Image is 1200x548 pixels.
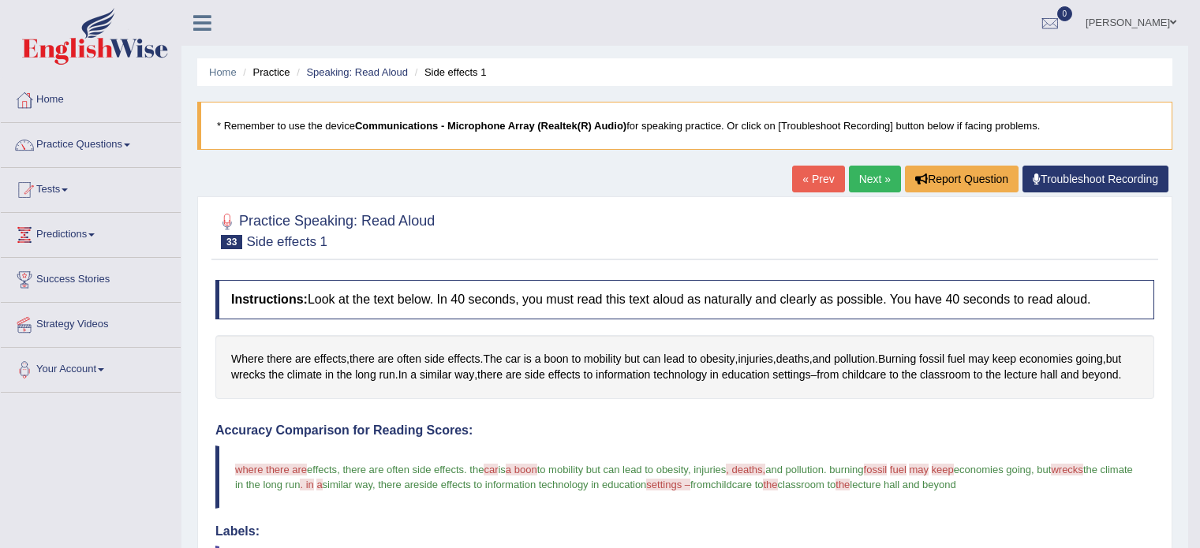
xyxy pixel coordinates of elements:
span: Click to see word definition [919,351,944,367]
span: , [337,464,340,475]
span: Click to see word definition [325,367,334,383]
span: Click to see word definition [993,351,1016,367]
span: Click to see word definition [454,367,474,383]
div: , . , , , . , . , – . [215,335,1154,399]
span: Click to see word definition [1060,367,1079,383]
span: Click to see word definition [813,351,831,367]
span: fuel [890,464,907,475]
span: Click to see word definition [1041,367,1058,383]
span: lecture hall and beyond [850,479,955,490]
span: there are [378,479,419,490]
span: the [763,479,777,490]
span: Click to see word definition [448,351,480,367]
span: Click to see word definition [902,367,917,383]
a: « Prev [792,166,844,192]
span: Click to see word definition [535,351,541,367]
span: Click to see word definition [920,367,970,383]
span: Click to see word definition [1082,367,1119,383]
span: Click to see word definition [968,351,989,367]
span: Click to see word definition [842,367,886,383]
a: Your Account [1,348,181,387]
span: Click to see word definition [776,351,809,367]
span: Click to see word definition [878,351,916,367]
span: wrecks [1051,464,1082,475]
span: Click to see word definition [817,367,839,383]
a: Home [1,78,181,117]
span: Click to see word definition [506,367,521,383]
span: injuries [693,464,726,475]
span: Click to see word definition [420,367,451,383]
a: Next » [849,166,901,192]
span: Click to see word definition [584,367,593,383]
span: , deaths, [726,464,765,475]
h4: Labels: [215,524,1154,539]
b: Communications - Microphone Array (Realtek(R) Audio) [355,120,626,132]
span: , [372,479,376,490]
span: Click to see word definition [1019,351,1073,367]
span: Click to see word definition [834,351,875,367]
span: Click to see word definition [355,367,376,383]
span: where there are [235,464,307,475]
span: Click to see word definition [700,351,735,367]
blockquote: * Remember to use the device for speaking practice. Or click on [Troubleshoot Recording] button b... [197,102,1172,150]
span: Click to see word definition [525,367,545,383]
span: . [824,464,827,475]
span: Click to see word definition [948,351,966,367]
span: may [909,464,929,475]
a: Tests [1,168,181,207]
span: Click to see word definition [664,351,684,367]
span: Click to see word definition [643,351,661,367]
a: Speaking: Read Aloud [306,66,408,78]
span: Click to see word definition [688,351,697,367]
a: Predictions [1,213,181,252]
span: Click to see word definition [985,367,1000,383]
span: Click to see word definition [572,351,581,367]
h4: Look at the text below. In 40 seconds, you must read this text aloud as naturally and clearly as ... [215,280,1154,319]
span: Click to see word definition [379,367,395,383]
span: Click to see word definition [350,351,375,367]
span: Click to see word definition [231,351,264,367]
span: Click to see word definition [738,351,772,367]
span: , [688,464,691,475]
span: but [1037,464,1051,475]
span: . [464,464,467,475]
span: Click to see word definition [1004,367,1037,383]
span: side effects to information technology in education [419,479,646,490]
a: Home [209,66,237,78]
span: car [484,464,498,475]
span: Click to see word definition [231,367,266,383]
span: burning [829,464,863,475]
li: Side effects 1 [411,65,487,80]
span: Click to see word definition [710,367,719,383]
span: Click to see word definition [337,367,352,383]
span: keep [932,464,954,475]
span: Click to see word definition [295,351,311,367]
span: economies going [954,464,1031,475]
span: Click to see word definition [548,367,581,383]
a: Strategy Videos [1,303,181,342]
span: , [1031,464,1034,475]
span: and pollution [765,464,824,475]
span: Click to see word definition [653,367,707,383]
span: . in [300,479,313,490]
span: Click to see word definition [624,351,639,367]
span: Click to see word definition [424,351,445,367]
button: Report Question [905,166,1019,192]
span: the [469,464,484,475]
span: childcare to [711,479,763,490]
span: effects [307,464,337,475]
a: Practice Questions [1,123,181,162]
span: Click to see word definition [974,367,983,383]
span: Click to see word definition [544,351,568,367]
span: Click to see word definition [477,367,503,383]
li: Practice [239,65,290,80]
span: Click to see word definition [287,367,322,383]
span: Click to see word definition [410,367,417,383]
span: Click to see word definition [584,351,621,367]
small: Side effects 1 [246,234,327,249]
span: 0 [1057,6,1073,21]
span: a boon [506,464,537,475]
span: to mobility but can lead to obesity [537,464,688,475]
span: fossil [864,464,888,475]
span: 33 [221,235,242,249]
